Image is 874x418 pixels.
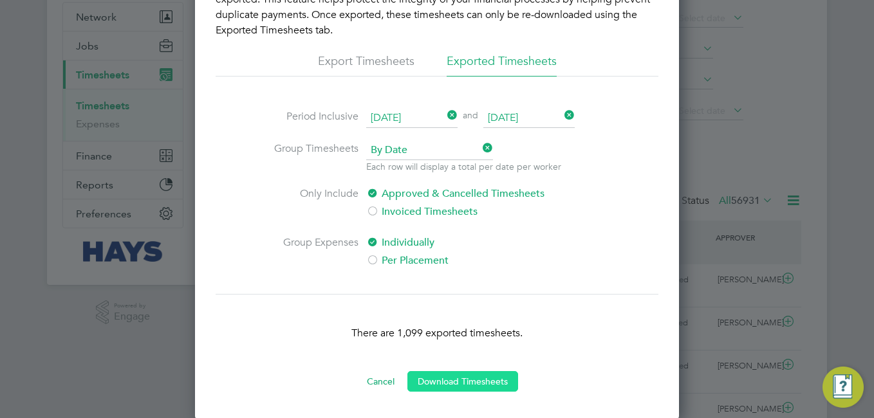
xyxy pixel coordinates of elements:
[407,371,518,392] button: Download Timesheets
[366,141,493,160] span: By Date
[447,53,557,77] li: Exported Timesheets
[262,109,358,125] label: Period Inclusive
[823,367,864,408] button: Engage Resource Center
[366,235,582,250] label: Individually
[262,141,358,170] label: Group Timesheets
[458,109,483,128] span: and
[366,253,582,268] label: Per Placement
[366,160,561,173] p: Each row will display a total per date per worker
[366,186,582,201] label: Approved & Cancelled Timesheets
[366,109,458,128] input: Select one
[318,53,414,77] li: Export Timesheets
[483,109,575,128] input: Select one
[262,235,358,268] label: Group Expenses
[357,371,405,392] button: Cancel
[262,186,358,219] label: Only Include
[216,325,658,341] p: There are 1,099 exported timesheets.
[366,204,582,219] label: Invoiced Timesheets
